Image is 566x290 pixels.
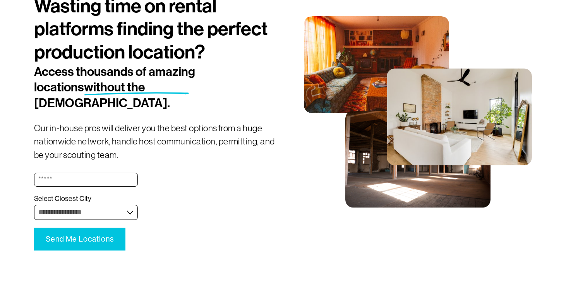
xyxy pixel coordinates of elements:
[34,205,138,220] select: Select Closest City
[34,122,283,162] p: Our in-house pros will deliver you the best options from a huge nationwide network, handle host c...
[46,235,114,244] span: Send Me Locations
[34,64,242,111] h2: Access thousands of amazing locations
[34,80,170,110] span: without the [DEMOGRAPHIC_DATA].
[34,228,125,251] button: Send Me LocationsSend Me Locations
[34,194,91,203] span: Select Closest City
